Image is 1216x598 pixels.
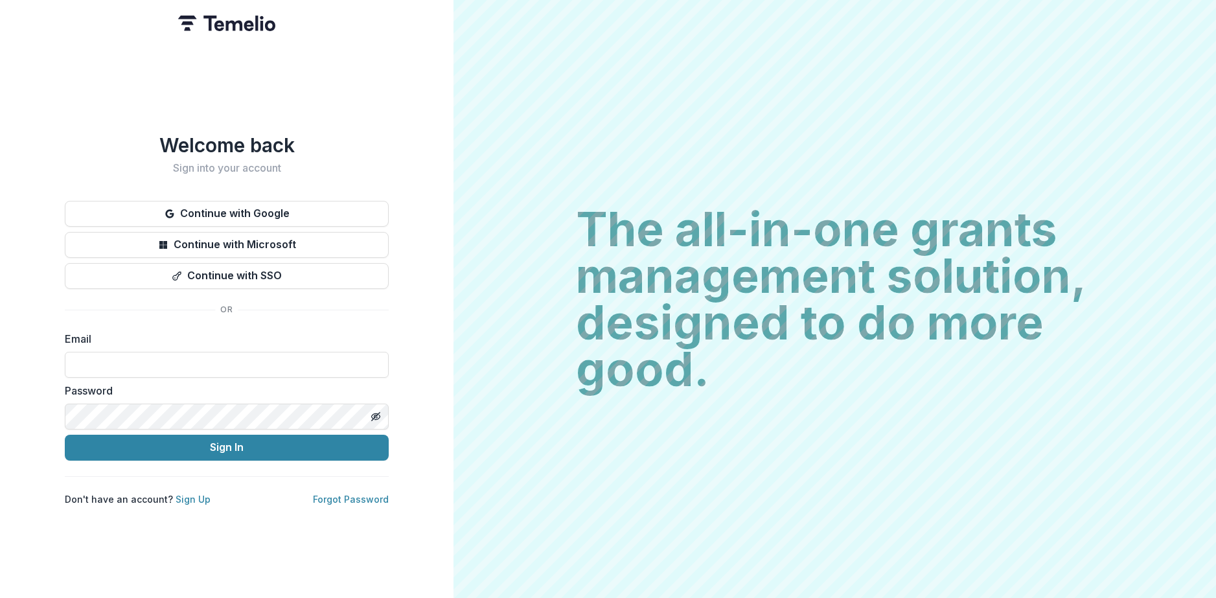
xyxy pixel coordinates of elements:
[65,133,389,157] h1: Welcome back
[313,494,389,505] a: Forgot Password
[178,16,275,31] img: Temelio
[65,383,381,398] label: Password
[65,331,381,347] label: Email
[365,406,386,427] button: Toggle password visibility
[176,494,211,505] a: Sign Up
[65,263,389,289] button: Continue with SSO
[65,492,211,506] p: Don't have an account?
[65,435,389,461] button: Sign In
[65,232,389,258] button: Continue with Microsoft
[65,162,389,174] h2: Sign into your account
[65,201,389,227] button: Continue with Google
